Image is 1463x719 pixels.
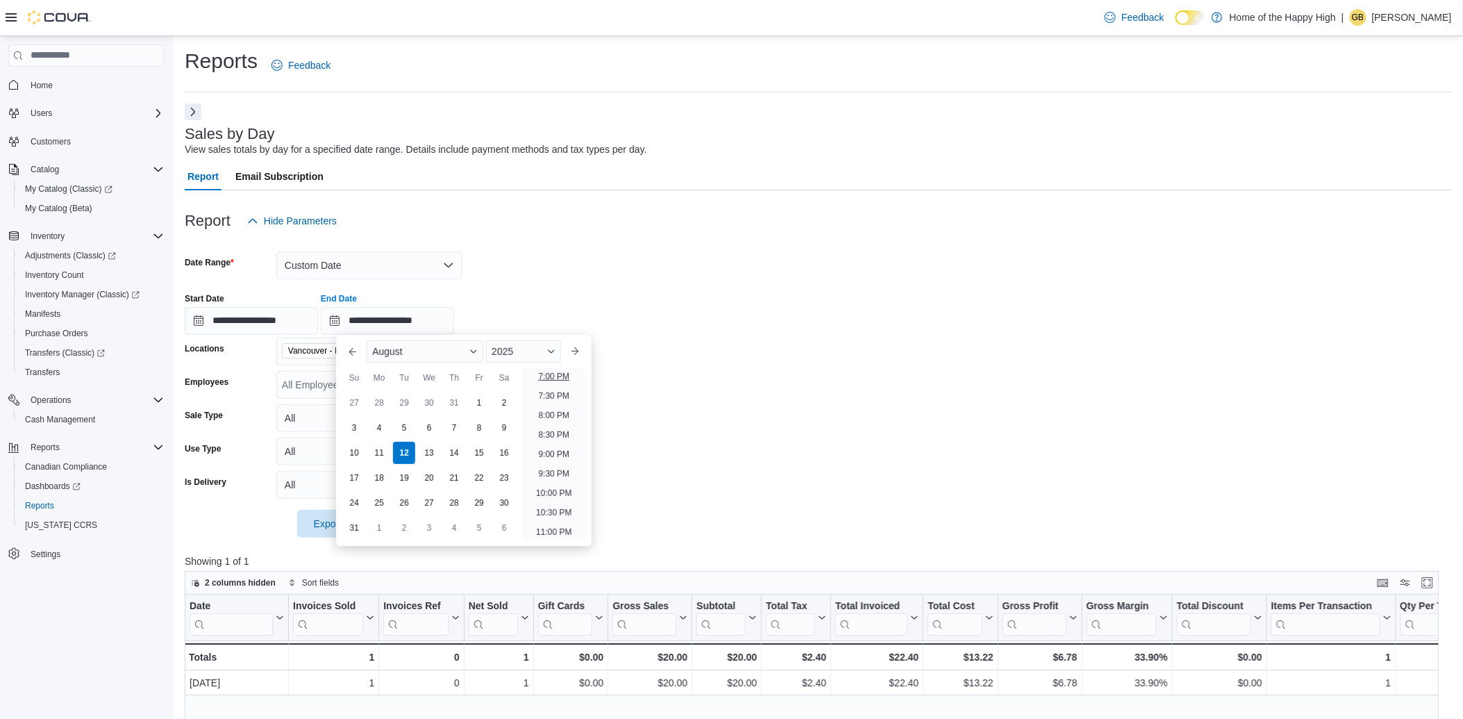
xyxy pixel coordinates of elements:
[185,343,224,354] label: Locations
[19,458,164,475] span: Canadian Compliance
[19,325,94,342] a: Purchase Orders
[14,515,169,535] button: [US_STATE] CCRS
[469,600,529,635] button: Net Sold
[276,471,462,499] button: All
[1341,9,1344,26] p: |
[696,675,757,691] div: $20.00
[31,231,65,242] span: Inventory
[928,649,993,666] div: $13.22
[1087,600,1157,635] div: Gross Margin
[1087,600,1168,635] button: Gross Margin
[443,392,465,414] div: day-31
[19,181,164,197] span: My Catalog (Classic)
[1177,600,1251,613] div: Total Discount
[190,675,284,691] div: [DATE]
[31,442,60,453] span: Reports
[835,600,908,635] div: Total Invoiced
[538,600,593,613] div: Gift Cards
[3,438,169,457] button: Reports
[205,577,276,588] span: 2 columns hidden
[533,388,576,404] li: 7:30 PM
[19,267,164,283] span: Inventory Count
[1099,3,1169,31] a: Feedback
[343,417,365,439] div: day-3
[306,510,367,538] span: Export
[25,308,60,320] span: Manifests
[533,427,576,443] li: 8:30 PM
[25,545,164,562] span: Settings
[443,517,465,539] div: day-4
[19,306,164,322] span: Manifests
[383,600,448,635] div: Invoices Ref
[368,392,390,414] div: day-28
[25,77,58,94] a: Home
[1121,10,1164,24] span: Feedback
[25,133,76,150] a: Customers
[343,517,365,539] div: day-31
[19,200,98,217] a: My Catalog (Beta)
[766,600,815,635] div: Total Tax
[185,142,647,157] div: View sales totals by day for a specified date range. Details include payment methods and tax type...
[3,390,169,410] button: Operations
[1397,575,1414,591] button: Display options
[418,517,440,539] div: day-3
[19,497,164,514] span: Reports
[468,442,490,464] div: day-15
[293,600,374,635] button: Invoices Sold
[187,163,219,190] span: Report
[368,517,390,539] div: day-1
[1087,675,1168,691] div: 33.90%
[19,517,103,534] a: [US_STATE] CCRS
[766,600,826,635] button: Total Tax
[612,675,687,691] div: $20.00
[19,458,112,475] a: Canadian Compliance
[1177,675,1262,691] div: $0.00
[31,108,52,119] span: Users
[418,367,440,389] div: We
[469,675,529,691] div: 1
[342,340,364,363] button: Previous Month
[25,270,84,281] span: Inventory Count
[1003,649,1078,666] div: $6.78
[276,438,462,465] button: All
[293,649,374,666] div: 1
[418,392,440,414] div: day-30
[14,457,169,477] button: Canadian Compliance
[493,517,515,539] div: day-6
[31,164,59,175] span: Catalog
[469,649,529,666] div: 1
[276,404,462,432] button: All
[282,343,414,358] span: Vancouver - Broadway - Fire & Flower
[19,306,66,322] a: Manifests
[522,368,585,540] ul: Time
[928,600,982,635] div: Total Cost
[19,364,164,381] span: Transfers
[1230,9,1336,26] p: Home of the Happy High
[383,649,459,666] div: 0
[1271,600,1391,635] button: Items Per Transaction
[14,265,169,285] button: Inventory Count
[25,367,60,378] span: Transfers
[393,392,415,414] div: day-29
[393,492,415,514] div: day-26
[14,363,169,382] button: Transfers
[1003,675,1078,691] div: $6.78
[343,392,365,414] div: day-27
[25,105,164,122] span: Users
[3,75,169,95] button: Home
[612,600,676,613] div: Gross Sales
[343,492,365,514] div: day-24
[14,496,169,515] button: Reports
[468,492,490,514] div: day-29
[25,161,65,178] button: Catalog
[383,675,459,691] div: 0
[25,289,140,300] span: Inventory Manager (Classic)
[343,367,365,389] div: Su
[19,411,164,428] span: Cash Management
[393,517,415,539] div: day-2
[493,442,515,464] div: day-16
[14,343,169,363] a: Transfers (Classic)
[418,417,440,439] div: day-6
[928,600,993,635] button: Total Cost
[368,467,390,489] div: day-18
